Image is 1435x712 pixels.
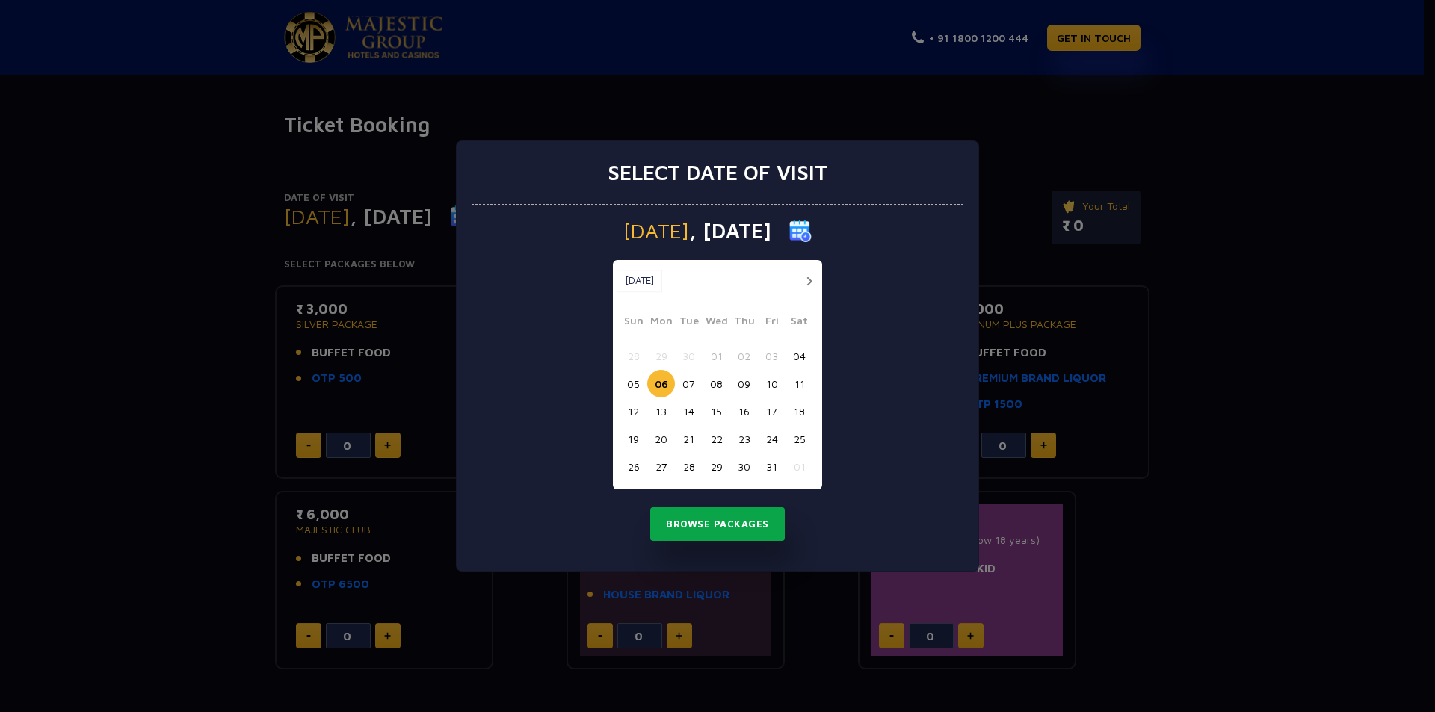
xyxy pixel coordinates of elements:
button: 06 [647,370,675,397]
button: Browse Packages [650,507,785,542]
button: 20 [647,425,675,453]
button: 04 [786,342,813,370]
button: 27 [647,453,675,480]
button: 03 [758,342,786,370]
button: 29 [703,453,730,480]
button: 23 [730,425,758,453]
button: 28 [675,453,703,480]
span: Tue [675,312,703,333]
img: calender icon [789,220,812,242]
button: 01 [786,453,813,480]
h3: Select date of visit [608,160,827,185]
button: 17 [758,397,786,425]
button: 31 [758,453,786,480]
button: [DATE] [617,270,662,292]
button: 21 [675,425,703,453]
button: 19 [620,425,647,453]
span: [DATE] [623,220,689,241]
button: 26 [620,453,647,480]
button: 11 [786,370,813,397]
button: 15 [703,397,730,425]
span: Mon [647,312,675,333]
button: 25 [786,425,813,453]
button: 14 [675,397,703,425]
button: 09 [730,370,758,397]
button: 30 [730,453,758,480]
span: , [DATE] [689,220,771,241]
button: 02 [730,342,758,370]
button: 18 [786,397,813,425]
span: Thu [730,312,758,333]
button: 05 [620,370,647,397]
button: 01 [703,342,730,370]
button: 28 [620,342,647,370]
button: 10 [758,370,786,397]
button: 07 [675,370,703,397]
button: 12 [620,397,647,425]
span: Sat [786,312,813,333]
button: 30 [675,342,703,370]
button: 29 [647,342,675,370]
span: Wed [703,312,730,333]
button: 16 [730,397,758,425]
button: 22 [703,425,730,453]
span: Fri [758,312,786,333]
button: 13 [647,397,675,425]
button: 08 [703,370,730,397]
span: Sun [620,312,647,333]
button: 24 [758,425,786,453]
